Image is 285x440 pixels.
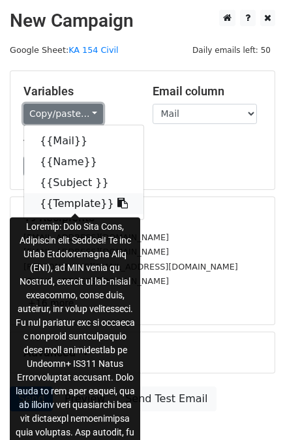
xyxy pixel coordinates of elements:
[23,232,169,242] small: [EMAIL_ADDRESS][DOMAIN_NAME]
[188,43,275,57] span: Daily emails left: 50
[23,262,238,287] small: [PERSON_NAME][EMAIL_ADDRESS][DOMAIN_NAME] [EMAIL_ADDRESS][DOMAIN_NAME]
[117,386,216,411] a: Send Test Email
[24,193,143,214] a: {{Template}}
[23,104,103,124] a: Copy/paste...
[23,247,169,257] small: [EMAIL_ADDRESS][DOMAIN_NAME]
[24,172,143,193] a: {{Subject }}
[23,345,262,360] h5: Advanced
[188,45,275,55] a: Daily emails left: 50
[220,377,285,440] iframe: Chat Widget
[10,45,119,55] small: Google Sheet:
[10,10,275,32] h2: New Campaign
[23,84,133,99] h5: Variables
[68,45,118,55] a: KA 154 Civil
[153,84,262,99] h5: Email column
